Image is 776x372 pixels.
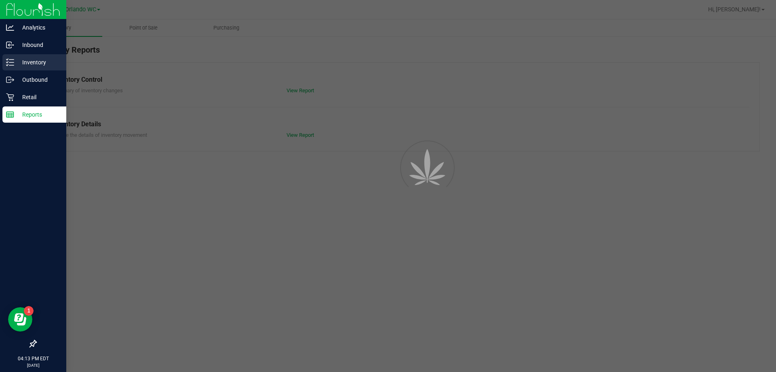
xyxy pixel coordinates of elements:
[6,23,14,32] inline-svg: Analytics
[8,307,32,332] iframe: Resource center
[6,93,14,101] inline-svg: Retail
[4,362,63,368] p: [DATE]
[6,111,14,119] inline-svg: Reports
[6,41,14,49] inline-svg: Inbound
[14,23,63,32] p: Analytics
[24,306,34,316] iframe: Resource center unread badge
[6,58,14,66] inline-svg: Inventory
[14,92,63,102] p: Retail
[14,57,63,67] p: Inventory
[4,355,63,362] p: 04:13 PM EDT
[14,40,63,50] p: Inbound
[14,75,63,85] p: Outbound
[6,76,14,84] inline-svg: Outbound
[14,110,63,119] p: Reports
